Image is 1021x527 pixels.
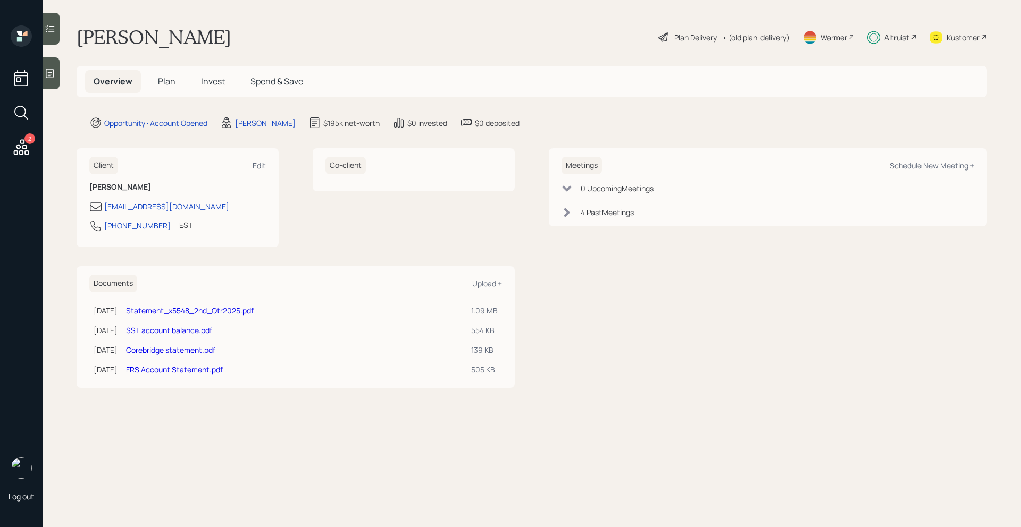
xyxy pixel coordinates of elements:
div: 139 KB [471,344,498,355]
a: Statement_x5548_2nd_Qtr2025.pdf [126,305,254,316]
h6: [PERSON_NAME] [89,183,266,192]
a: SST account balance.pdf [126,325,212,335]
h6: Meetings [562,157,602,174]
h6: Client [89,157,118,174]
div: [EMAIL_ADDRESS][DOMAIN_NAME] [104,201,229,212]
div: 0 Upcoming Meeting s [581,183,654,194]
div: Edit [253,160,266,171]
div: [DATE] [94,325,118,336]
div: [DATE] [94,344,118,355]
div: [DATE] [94,364,118,375]
div: 554 KB [471,325,498,336]
a: FRS Account Statement.pdf [126,364,223,375]
span: Invest [201,75,225,87]
div: 4 Past Meeting s [581,207,634,218]
div: Schedule New Meeting + [890,160,974,171]
img: michael-russo-headshot.png [11,457,32,479]
div: Altruist [884,32,909,43]
div: [PHONE_NUMBER] [104,220,171,231]
div: Warmer [821,32,847,43]
a: Corebridge statement.pdf [126,345,215,355]
h6: Documents [89,275,137,292]
div: EST [179,219,193,231]
div: $0 deposited [475,117,520,129]
div: [DATE] [94,305,118,316]
div: Opportunity · Account Opened [104,117,207,129]
div: Upload + [472,278,502,288]
div: Kustomer [947,32,980,43]
div: [PERSON_NAME] [235,117,296,129]
div: Log out [9,491,34,501]
div: $195k net-worth [323,117,380,129]
div: 1.09 MB [471,305,498,316]
span: Overview [94,75,132,87]
h1: [PERSON_NAME] [77,25,231,49]
h6: Co-client [325,157,366,174]
div: 505 KB [471,364,498,375]
span: Spend & Save [250,75,303,87]
div: 2 [24,133,35,144]
span: Plan [158,75,175,87]
div: Plan Delivery [674,32,717,43]
div: • (old plan-delivery) [722,32,790,43]
div: $0 invested [407,117,447,129]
